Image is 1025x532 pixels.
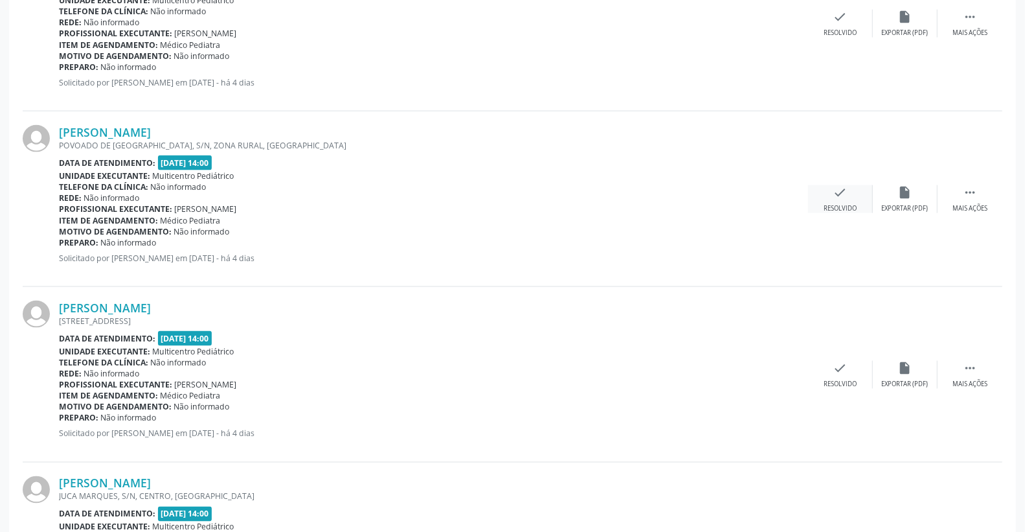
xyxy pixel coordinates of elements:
[151,357,207,368] span: Não informado
[59,203,172,214] b: Profissional executante:
[59,170,150,181] b: Unidade executante:
[59,253,808,264] p: Solicitado por [PERSON_NAME] em [DATE] - há 4 dias
[84,192,140,203] span: Não informado
[59,428,808,439] p: Solicitado por [PERSON_NAME] em [DATE] - há 4 dias
[59,40,158,51] b: Item de agendamento:
[898,185,912,200] i: insert_drive_file
[59,413,98,424] b: Preparo:
[59,491,808,502] div: JUCA MARQUES, S/N, CENTRO, [GEOGRAPHIC_DATA]
[59,346,150,357] b: Unidade executante:
[59,51,172,62] b: Motivo de agendamento:
[898,10,912,24] i: insert_drive_file
[59,391,158,402] b: Item de agendamento:
[59,181,148,192] b: Telefone da clínica:
[59,316,808,327] div: [STREET_ADDRESS]
[59,140,808,151] div: POVOADO DE [GEOGRAPHIC_DATA], S/N, ZONA RURAL, [GEOGRAPHIC_DATA]
[161,215,221,226] span: Médico Pediatra
[59,28,172,39] b: Profissional executante:
[153,346,234,357] span: Multicentro Pediátrico
[101,62,157,73] span: Não informado
[161,40,221,51] span: Médico Pediatra
[59,226,172,237] b: Motivo de agendamento:
[59,192,82,203] b: Rede:
[59,402,172,413] b: Motivo de agendamento:
[833,10,848,24] i: check
[963,10,977,24] i: 
[952,29,987,38] div: Mais ações
[882,380,929,389] div: Exportar (PDF)
[175,380,237,391] span: [PERSON_NAME]
[23,125,50,152] img: img
[963,361,977,375] i: 
[59,368,82,379] b: Rede:
[158,156,212,170] span: [DATE] 14:00
[59,301,151,315] a: [PERSON_NAME]
[174,51,230,62] span: Não informado
[158,507,212,522] span: [DATE] 14:00
[175,203,237,214] span: [PERSON_NAME]
[84,368,140,379] span: Não informado
[59,215,158,226] b: Item de agendamento:
[59,125,151,139] a: [PERSON_NAME]
[882,204,929,213] div: Exportar (PDF)
[824,204,857,213] div: Resolvido
[59,380,172,391] b: Profissional executante:
[882,29,929,38] div: Exportar (PDF)
[101,413,157,424] span: Não informado
[59,476,151,491] a: [PERSON_NAME]
[963,185,977,200] i: 
[161,391,221,402] span: Médico Pediatra
[59,17,82,28] b: Rede:
[952,380,987,389] div: Mais ações
[158,331,212,346] span: [DATE] 14:00
[153,170,234,181] span: Multicentro Pediátrico
[84,17,140,28] span: Não informado
[898,361,912,375] i: insert_drive_file
[23,476,50,503] img: img
[175,28,237,39] span: [PERSON_NAME]
[833,185,848,200] i: check
[101,237,157,248] span: Não informado
[59,157,155,168] b: Data de atendimento:
[59,333,155,344] b: Data de atendimento:
[151,181,207,192] span: Não informado
[59,357,148,368] b: Telefone da clínica:
[59,62,98,73] b: Preparo:
[23,301,50,328] img: img
[824,29,857,38] div: Resolvido
[174,402,230,413] span: Não informado
[824,380,857,389] div: Resolvido
[59,509,155,520] b: Data de atendimento:
[59,77,808,88] p: Solicitado por [PERSON_NAME] em [DATE] - há 4 dias
[174,226,230,237] span: Não informado
[833,361,848,375] i: check
[59,237,98,248] b: Preparo:
[151,6,207,17] span: Não informado
[952,204,987,213] div: Mais ações
[59,6,148,17] b: Telefone da clínica:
